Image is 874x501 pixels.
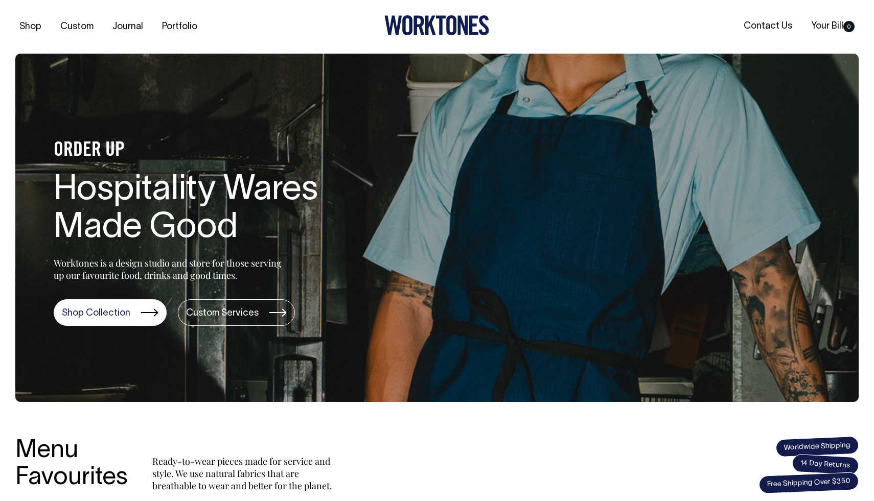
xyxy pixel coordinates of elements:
[158,18,201,35] a: Portfolio
[792,454,859,475] span: 14 Day Returns
[758,472,859,494] span: Free Shipping Over $350
[807,18,859,35] a: Your Bill0
[843,21,855,32] span: 0
[54,140,381,161] h4: ORDER UP
[152,455,336,492] p: Ready-to-wear pieces made for service and style. We use natural fabrics that are breathable to we...
[54,172,381,248] h1: Hospitality Wares Made Good
[15,438,128,492] h3: Menu Favourites
[178,299,295,326] a: Custom Services
[15,18,45,35] a: Shop
[54,257,286,281] p: Worktones is a design studio and store for those serving up our favourite food, drinks and good t...
[54,299,167,326] a: Shop Collection
[56,18,98,35] a: Custom
[740,18,796,35] a: Contact Us
[108,18,147,35] a: Journal
[775,436,859,457] span: Worldwide Shipping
